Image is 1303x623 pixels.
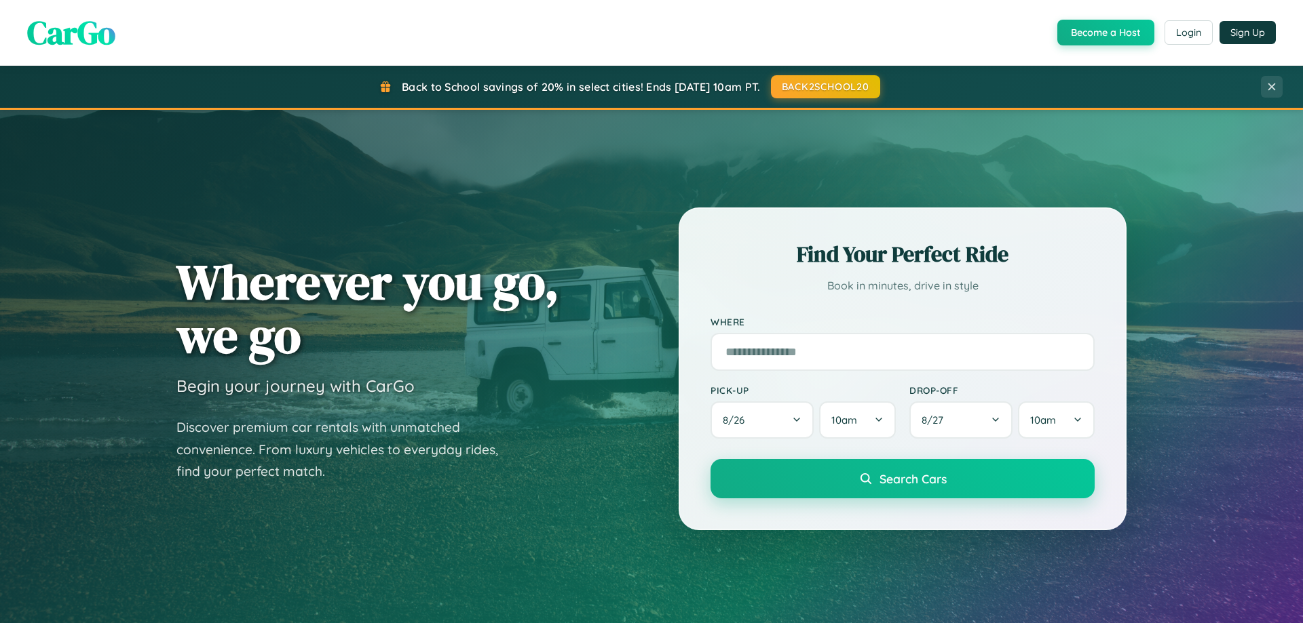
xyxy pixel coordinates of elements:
span: 10am [1030,414,1056,426]
button: Login [1165,20,1213,45]
label: Where [711,316,1095,327]
h1: Wherever you go, we go [176,255,559,362]
span: 8 / 26 [723,414,751,426]
span: CarGo [27,10,115,55]
span: 10am [831,414,857,426]
label: Pick-up [711,384,896,396]
button: 10am [819,401,896,439]
button: Search Cars [711,459,1095,498]
label: Drop-off [909,384,1095,396]
p: Book in minutes, drive in style [711,276,1095,296]
button: 8/26 [711,401,814,439]
span: 8 / 27 [922,414,950,426]
span: Search Cars [880,471,947,486]
button: 8/27 [909,401,1013,439]
h3: Begin your journey with CarGo [176,376,415,396]
button: Become a Host [1057,20,1154,45]
button: BACK2SCHOOL20 [771,75,880,98]
button: Sign Up [1220,21,1276,44]
h2: Find Your Perfect Ride [711,239,1095,269]
button: 10am [1018,401,1095,439]
span: Back to School savings of 20% in select cities! Ends [DATE] 10am PT. [402,80,760,94]
p: Discover premium car rentals with unmatched convenience. From luxury vehicles to everyday rides, ... [176,416,516,483]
